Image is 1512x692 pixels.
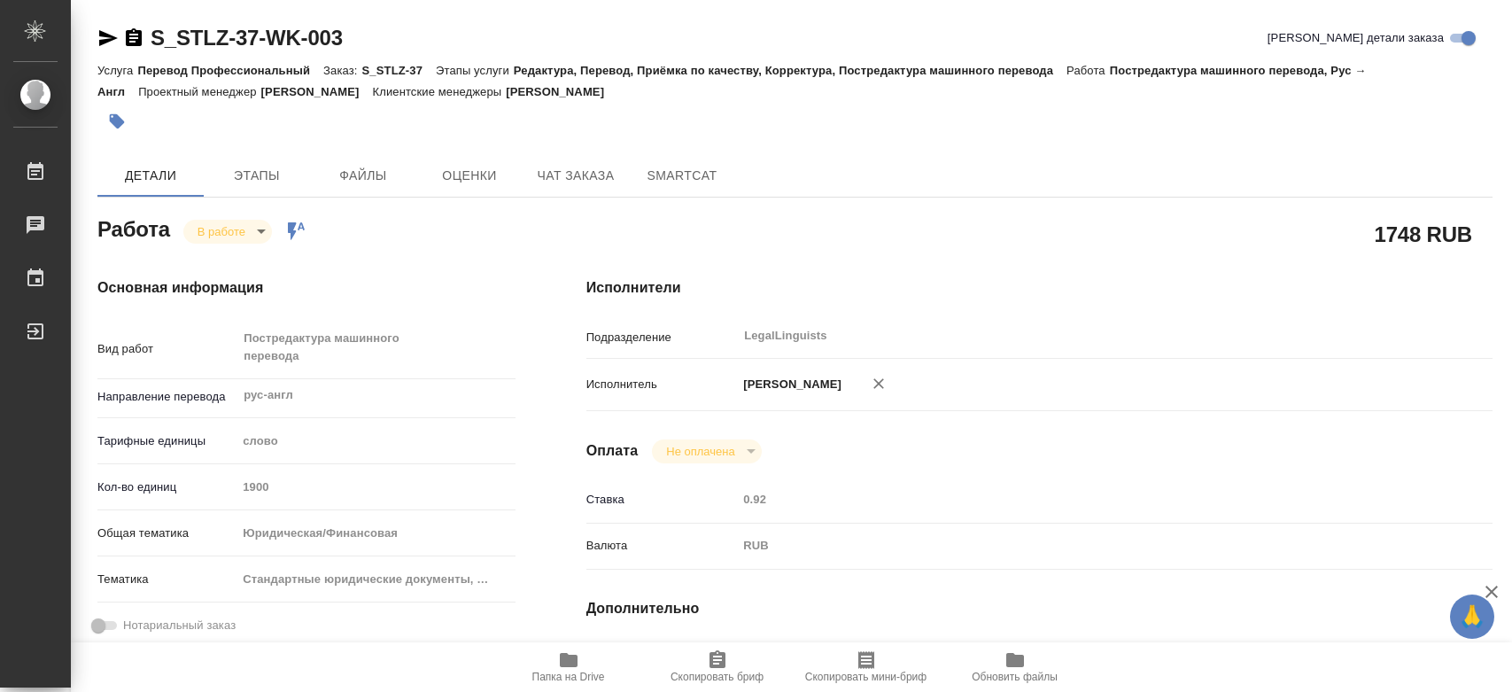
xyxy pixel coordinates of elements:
h4: Исполнители [586,277,1493,299]
p: Направление перевода [97,388,236,406]
p: Подразделение [586,329,738,346]
button: Не оплачена [661,444,740,459]
p: Редактура, Перевод, Приёмка по качеству, Корректура, Постредактура машинного перевода [514,64,1066,77]
h2: Работа [97,212,170,244]
div: В работе [183,220,272,244]
p: [PERSON_NAME] [261,85,373,98]
span: Этапы [214,165,299,187]
span: Детали [108,165,193,187]
span: Обновить файлы [972,671,1058,683]
p: Ставка [586,491,738,509]
p: Клиентские менеджеры [373,85,507,98]
p: Проектный менеджер [138,85,260,98]
h2: 1748 RUB [1375,219,1472,249]
p: S_STLZ-37 [362,64,436,77]
div: В работе [652,439,761,463]
div: слово [236,426,515,456]
button: Папка на Drive [494,642,643,692]
button: Добавить тэг [97,102,136,141]
span: Скопировать бриф [671,671,764,683]
h4: Оплата [586,440,639,462]
p: Тарифные единицы [97,432,236,450]
button: В работе [192,224,251,239]
button: Скопировать мини-бриф [792,642,941,692]
span: Нотариальный заказ [123,617,236,634]
p: Работа [1066,64,1110,77]
p: Общая тематика [97,525,236,542]
span: Папка на Drive [532,671,605,683]
button: 🙏 [1450,595,1494,639]
button: Скопировать бриф [643,642,792,692]
p: Исполнитель [586,376,738,393]
span: Чат заказа [533,165,618,187]
p: Кол-во единиц [97,478,236,496]
p: Этапы услуги [436,64,514,77]
p: Заказ: [323,64,361,77]
p: Тематика [97,571,236,588]
p: Перевод Профессиональный [137,64,323,77]
span: [PERSON_NAME] детали заказа [1268,29,1444,47]
span: Файлы [321,165,406,187]
p: [PERSON_NAME] [737,376,841,393]
h4: Основная информация [97,277,516,299]
button: Обновить файлы [941,642,1089,692]
span: 🙏 [1457,598,1487,635]
button: Скопировать ссылку для ЯМессенджера [97,27,119,49]
div: Юридическая/Финансовая [236,518,515,548]
input: Пустое поле [737,486,1416,512]
span: Оценки [427,165,512,187]
div: RUB [737,531,1416,561]
span: Скопировать мини-бриф [805,671,927,683]
a: S_STLZ-37-WK-003 [151,26,343,50]
button: Удалить исполнителя [859,364,898,403]
p: Валюта [586,537,738,555]
button: Скопировать ссылку [123,27,144,49]
p: Вид работ [97,340,236,358]
span: SmartCat [640,165,725,187]
h4: Дополнительно [586,598,1493,619]
p: [PERSON_NAME] [506,85,617,98]
div: Стандартные юридические документы, договоры, уставы [236,564,515,595]
p: Услуга [97,64,137,77]
input: Пустое поле [236,474,515,500]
